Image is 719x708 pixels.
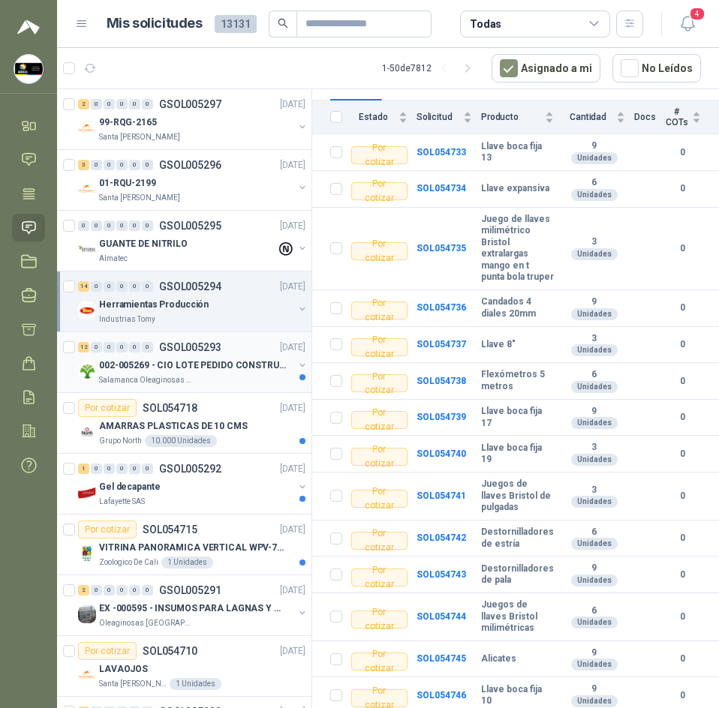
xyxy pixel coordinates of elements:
[571,695,618,707] div: Unidades
[143,646,197,656] p: SOL054710
[78,180,96,198] img: Company Logo
[99,419,248,433] p: AMARRAS PLASTICAS DE 10 CMS
[351,532,408,550] div: Por cotizar
[78,484,96,502] img: Company Logo
[78,277,308,325] a: 14 0 0 0 0 0 GSOL005294[DATE] Company LogoHerramientas ProducciónIndustrias Tomy
[280,219,305,233] p: [DATE]
[351,182,408,200] div: Por cotizar
[78,95,308,143] a: 2 0 0 0 0 0 GSOL005297[DATE] Company Logo99-RQG-2165Santa [PERSON_NAME]
[78,460,308,508] a: 1 0 0 0 0 0 GSOL005292[DATE] Company LogoGel decapanteLafayette SAS
[78,585,89,595] div: 2
[571,658,618,670] div: Unidades
[470,16,501,32] div: Todas
[351,338,408,356] div: Por cotizar
[351,448,408,466] div: Por cotizar
[481,214,554,284] b: Juego de llaves milimétrico Bristol extralargas mango en t punta bola truper
[665,100,719,134] th: # COTs
[104,99,115,109] div: 0
[571,308,618,320] div: Unidades
[417,569,466,580] a: SOL054743
[481,563,554,586] b: Destornilladores de pala
[417,611,466,622] b: SOL054744
[104,342,115,352] div: 0
[142,160,153,170] div: 0
[159,160,221,170] p: GSOL005296
[145,435,217,447] div: 10.000 Unidades
[99,541,286,555] p: VITRINA PANORAMICA VERTICAL WPV-700FA
[116,463,128,474] div: 0
[129,585,140,595] div: 0
[129,342,140,352] div: 0
[280,462,305,476] p: [DATE]
[116,585,128,595] div: 0
[351,689,408,707] div: Por cotizar
[116,160,128,170] div: 0
[351,100,417,134] th: Estado
[571,417,618,429] div: Unidades
[99,192,180,204] p: Santa [PERSON_NAME]
[78,220,89,231] div: 0
[104,281,115,292] div: 0
[351,411,408,429] div: Por cotizar
[78,338,308,386] a: 12 0 0 0 0 0 GSOL005293[DATE] Company Logo002-005269 - CIO LOTE PEDIDO CONSTRUCCIONSalamanca Olea...
[417,302,466,313] a: SOL054736
[417,448,466,459] a: SOL054740
[57,514,311,575] a: Por cotizarSOL054715[DATE] Company LogoVITRINA PANORAMICA VERTICAL WPV-700FAZoologico De Cali1 Un...
[170,678,221,690] div: 1 Unidades
[99,662,148,676] p: LAVAOJOS
[417,112,460,122] span: Solicitud
[280,644,305,658] p: [DATE]
[142,281,153,292] div: 0
[417,690,466,700] a: SOL054746
[91,342,102,352] div: 0
[17,18,40,36] img: Logo peakr
[563,526,625,538] b: 6
[481,442,554,466] b: Llave boca fija 19
[14,55,43,83] img: Company Logo
[417,490,466,501] a: SOL054741
[351,652,408,670] div: Por cotizar
[417,412,466,422] b: SOL054739
[417,147,466,157] a: SOL054733
[99,678,167,690] p: Santa [PERSON_NAME]
[57,393,311,454] a: Por cotizarSOL054718[DATE] Company LogoAMARRAS PLASTICAS DE 10 CMSGrupo North10.000 Unidades
[351,490,408,508] div: Por cotizar
[78,362,96,380] img: Company Logo
[78,301,96,319] img: Company Logo
[99,358,286,373] p: 002-005269 - CIO LOTE PEDIDO CONSTRUCCION
[78,666,96,684] img: Company Logo
[481,339,516,351] b: Llave 8"
[563,562,625,574] b: 9
[563,484,625,496] b: 3
[351,242,408,260] div: Por cotizar
[417,532,466,543] a: SOL054742
[161,556,213,568] div: 1 Unidades
[278,18,288,28] span: search
[142,463,153,474] div: 0
[78,399,137,417] div: Por cotizar
[563,605,625,617] b: 6
[78,156,308,204] a: 3 0 0 0 0 0 GSOL005296[DATE] Company Logo01-RQU-2199Santa [PERSON_NAME]
[492,54,600,82] button: Asignado a mi
[571,189,618,201] div: Unidades
[382,56,480,80] div: 1 - 50 de 7812
[142,585,153,595] div: 0
[159,585,221,595] p: GSOL005291
[351,146,408,164] div: Por cotizar
[280,583,305,598] p: [DATE]
[571,381,618,393] div: Unidades
[280,401,305,415] p: [DATE]
[417,183,466,193] b: SOL054734
[674,10,701,37] button: 4
[571,248,618,260] div: Unidades
[612,54,701,82] button: No Leídos
[78,160,89,170] div: 3
[665,106,689,127] span: # COTs
[129,99,140,109] div: 0
[665,145,701,160] b: 0
[665,374,701,388] b: 0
